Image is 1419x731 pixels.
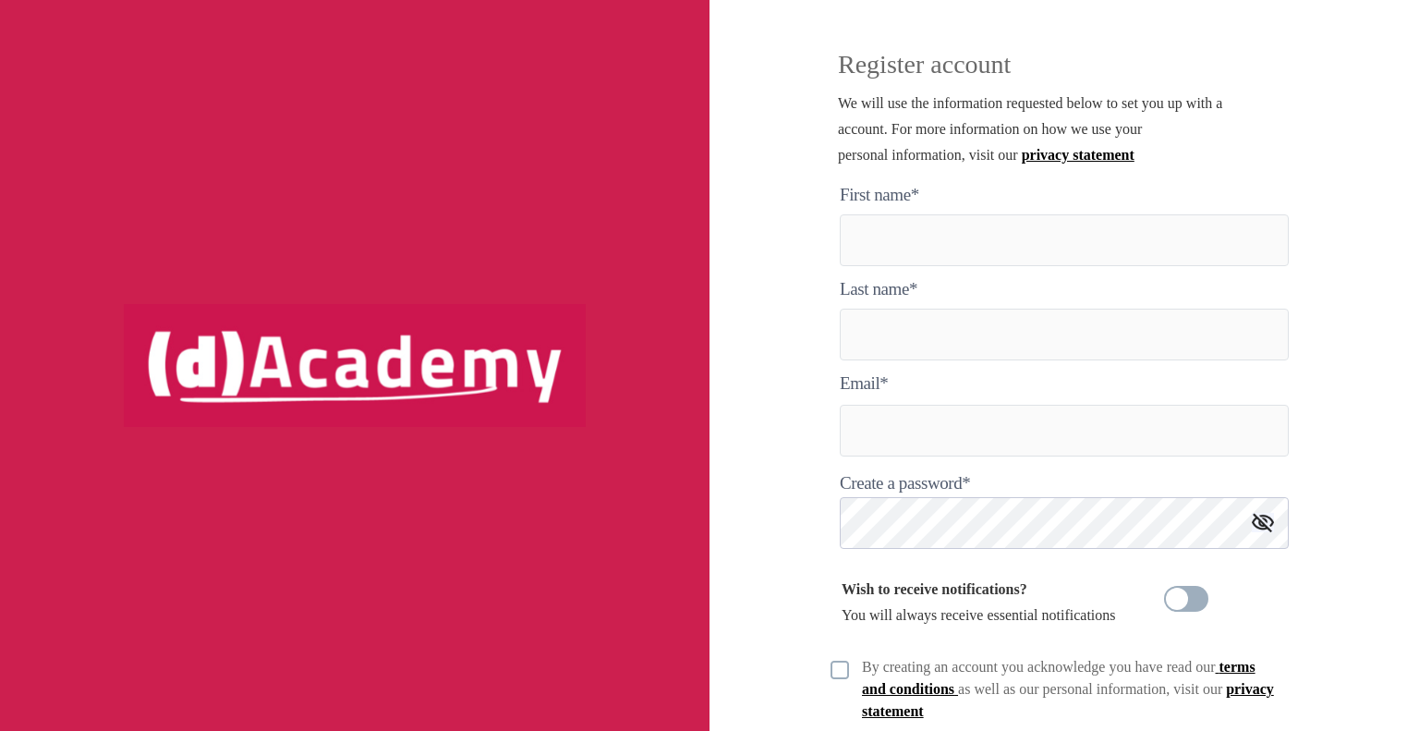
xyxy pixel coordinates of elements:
div: By creating an account you acknowledge you have read our as well as our personal information, vis... [862,656,1278,723]
a: privacy statement [862,681,1274,719]
img: logo [124,304,586,426]
div: You will always receive essential notifications [842,577,1116,628]
img: icon [1252,513,1274,532]
span: We will use the information requested below to set you up with a account. For more information on... [838,95,1222,163]
img: unCheck [831,661,849,679]
b: Wish to receive notifications? [842,581,1027,597]
a: privacy statement [1022,147,1134,163]
a: terms and conditions [862,659,1255,697]
p: Register account [838,54,1300,91]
